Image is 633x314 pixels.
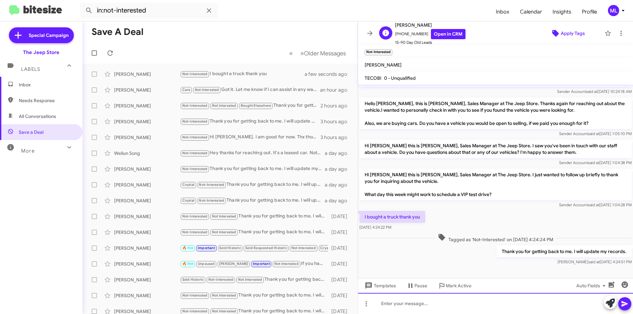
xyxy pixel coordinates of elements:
a: Insights [547,2,577,21]
span: Mark Active [446,280,471,292]
span: Not Interested [291,246,316,250]
span: Not Interested [195,88,219,92]
span: Not-Interested [182,214,208,218]
div: [PERSON_NAME] [114,261,180,267]
div: 2 hours ago [320,102,352,109]
span: Not-Interested [182,151,208,155]
span: [PHONE_NUMBER] [395,29,466,39]
span: Crystal [182,183,195,187]
input: Search [80,3,218,18]
span: Not-Interested [182,293,208,298]
button: Auto Fields [571,280,613,292]
div: a few seconds ago [313,71,352,77]
div: 3 hours ago [320,118,352,125]
nav: Page navigation example [286,46,350,60]
div: [DATE] [328,276,352,283]
div: [PERSON_NAME] [114,197,180,204]
button: Templates [358,280,401,292]
span: said at [588,160,599,165]
button: Previous [285,46,297,60]
div: Thank you for getting back to me. I will update my records. [180,292,328,299]
span: » [300,49,304,57]
p: Hi [PERSON_NAME] this is [PERSON_NAME], Sales Manager at The Jeep Store. I just wanted to follow ... [359,169,632,200]
div: [PERSON_NAME] [114,292,180,299]
p: Hello [PERSON_NAME], this is [PERSON_NAME], Sales Manager at The Jeep Store. Thanks again for rea... [359,98,632,129]
span: Needs Response [19,97,75,104]
span: Sold Responded Historic [245,246,287,250]
div: [DATE] [328,292,352,299]
span: 🔥 Hot [182,246,194,250]
span: said at [588,259,600,264]
div: If you have time [DATE] or [DATE] let me know so that I can give my used car manager. [PERSON_NAM... [180,260,328,268]
span: TECOBI [365,75,381,81]
span: Not Interested [212,214,236,218]
span: Important [253,262,270,266]
span: Sender Account [DATE] 10:24:18 AM [557,89,632,94]
span: Important [198,246,215,250]
span: Labels [21,66,40,72]
div: Thank you for getting back to me. I will update my records. [180,165,325,173]
span: Sender Account [DATE] 1:04:38 PM [559,160,632,165]
span: Not-Interested [199,198,224,203]
div: [DATE] [328,213,352,220]
div: I'm sorry I got stuck at work is it still possible to stop by [180,244,328,252]
span: Not-Interested [182,230,208,234]
span: Not-Interested [199,183,224,187]
span: 15-90 Day Old Leads [395,39,466,46]
div: [PERSON_NAME] [114,245,180,251]
a: Inbox [491,2,515,21]
div: a day ago [325,182,352,188]
small: Not-Interested [365,49,392,55]
div: an hour ago [320,87,352,93]
div: Weilun Song [114,150,180,157]
p: Hi [PERSON_NAME] this is [PERSON_NAME], Sales Manager at The Jeep Store. I saw you've been in tou... [359,140,632,158]
span: Not-Interested [182,135,208,139]
a: Special Campaign [9,27,74,43]
span: Save a Deal [19,129,44,135]
button: Mark Active [433,280,477,292]
span: [PERSON_NAME] [395,21,466,29]
div: [DATE] [328,245,352,251]
div: Thank you for getting back to me. I will update my records. [180,181,325,188]
div: Got it. Let me know if I can assist in any way, [180,86,320,94]
a: Calendar [515,2,547,21]
span: said at [586,89,597,94]
span: Not-Interested [182,309,208,313]
span: said at [588,131,599,136]
span: Crystal [182,198,195,203]
span: Sender Account [DATE] 1:04:28 PM [559,202,632,207]
span: Not Interested [212,293,236,298]
div: [PERSON_NAME] [114,87,180,93]
div: [PERSON_NAME] [114,276,180,283]
span: Tagged as 'Not-Interested' on [DATE] 4:24:24 PM [435,233,556,243]
div: a day ago [325,150,352,157]
span: said at [588,202,599,207]
a: Profile [577,2,602,21]
a: Open in CRM [431,29,466,39]
div: Hi [PERSON_NAME]. I am good for now. Thx though. [180,133,320,141]
span: Not-Interested [182,103,208,108]
div: [PERSON_NAME] [114,213,180,220]
div: Thank you for getting back to me. I will update my records. [180,228,328,236]
span: Apply Tags [561,27,585,39]
span: Not Interested [212,309,236,313]
span: Bought Elsewhere [241,103,271,108]
div: [PERSON_NAME] [114,71,180,77]
span: Templates [363,280,396,292]
span: [PERSON_NAME] [365,62,402,68]
div: Thank you for getting back to me. I will update my records. [180,213,328,220]
span: Not-Interested [182,72,208,76]
span: Sender Account [DATE] 1:05:10 PM [559,131,632,136]
span: All Conversations [19,113,56,120]
span: Unpaused [198,262,215,266]
h1: Save a Deal [92,27,143,37]
div: [PERSON_NAME] [114,182,180,188]
span: Cara [182,88,191,92]
div: [PERSON_NAME] [114,229,180,236]
div: Thank you for getting back to me. I will update my records. [180,197,325,204]
span: Auto Fields [576,280,608,292]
